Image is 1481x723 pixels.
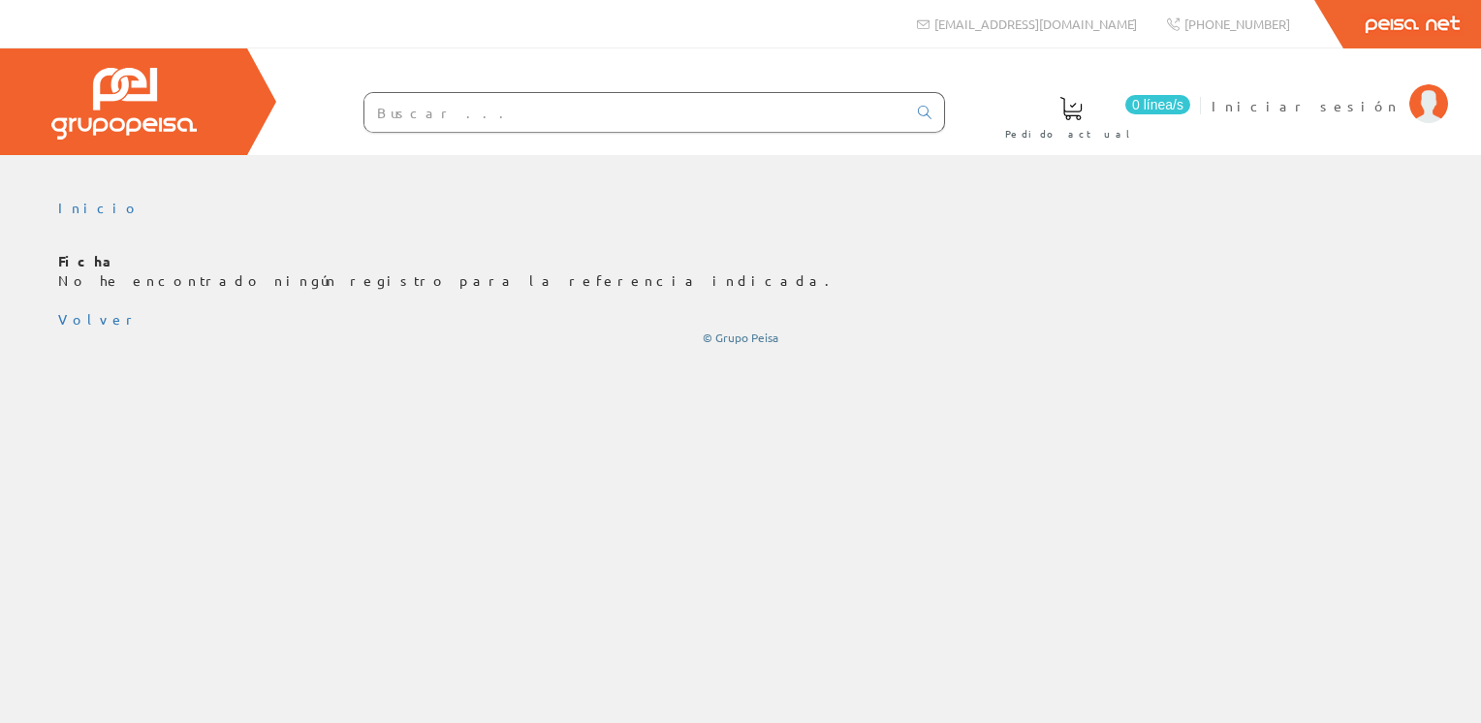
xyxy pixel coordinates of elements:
input: Buscar ... [364,93,906,132]
a: Inicio [58,199,141,216]
span: Pedido actual [1005,124,1137,143]
span: [EMAIL_ADDRESS][DOMAIN_NAME] [934,16,1137,32]
p: No he encontrado ningún registro para la referencia indicada. [58,252,1423,291]
span: [PHONE_NUMBER] [1184,16,1290,32]
span: 0 línea/s [1125,95,1190,114]
div: © Grupo Peisa [58,330,1423,346]
a: Volver [58,310,140,328]
span: Iniciar sesión [1212,96,1400,115]
b: Ficha [58,252,119,269]
a: Iniciar sesión [1212,80,1448,99]
img: Grupo Peisa [51,68,197,140]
